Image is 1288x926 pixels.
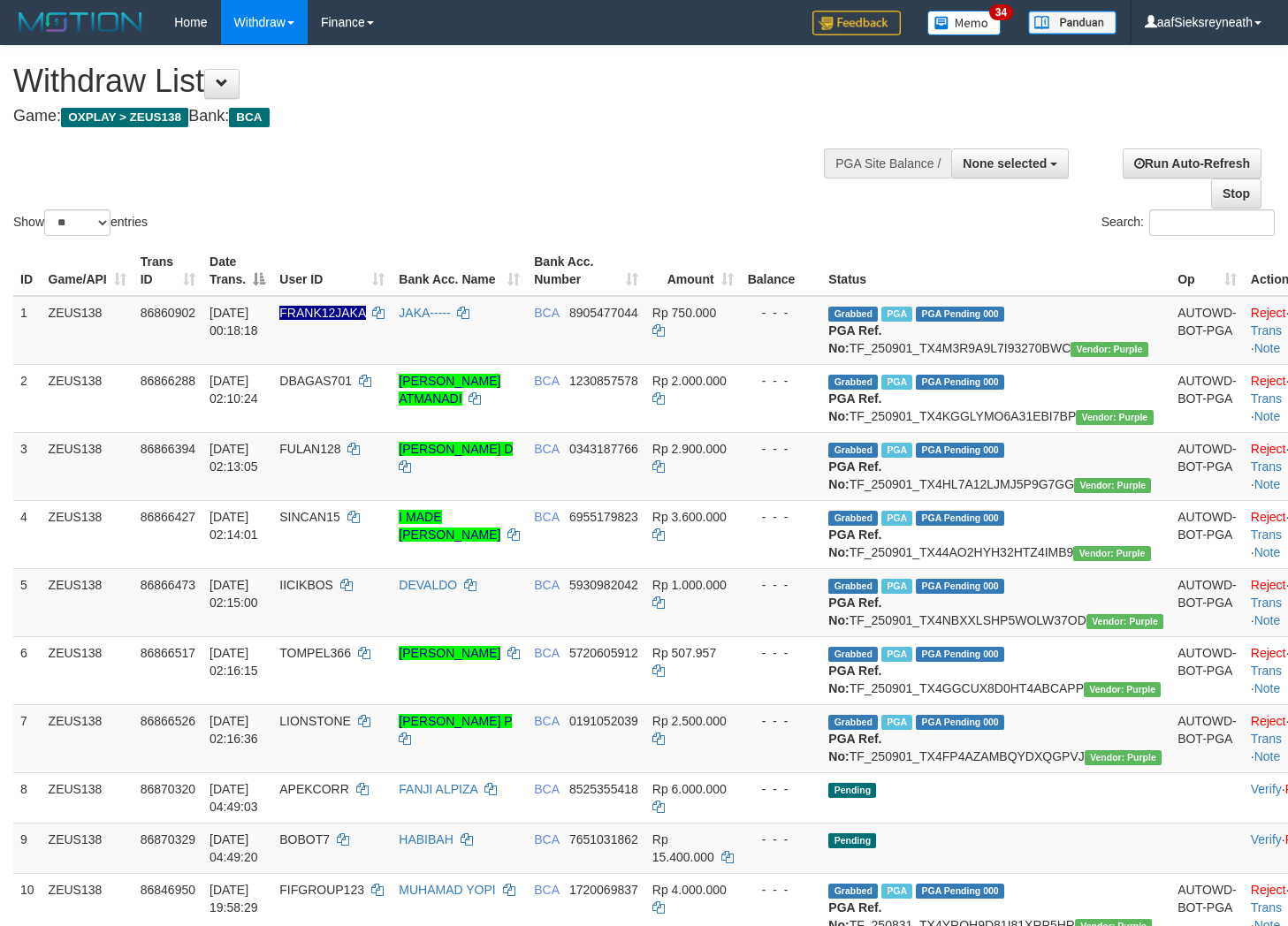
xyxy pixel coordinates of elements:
[748,372,815,390] div: - - -
[534,832,559,846] span: BCA
[399,442,513,456] a: [PERSON_NAME] D
[652,374,727,388] span: Rp 2.000.000
[645,246,741,296] th: Amount: activate to sort column ascending
[202,246,272,296] th: Date Trans.: activate to sort column descending
[748,508,815,526] div: - - -
[652,510,727,524] span: Rp 3.600.000
[1071,342,1147,357] span: Vendor URL: https://trx4.1velocity.biz
[210,782,258,814] span: [DATE] 04:49:03
[141,510,195,524] span: 86866427
[569,578,638,592] span: Copy 5930982042 to clipboard
[399,714,512,728] a: [PERSON_NAME] P
[1251,646,1286,660] a: Reject
[569,646,638,660] span: Copy 5720605912 to clipboard
[210,442,258,474] span: [DATE] 02:13:05
[1076,410,1153,425] span: Vendor URL: https://trx4.1velocity.biz
[828,833,876,848] span: Pending
[652,442,727,456] span: Rp 2.900.000
[828,715,878,730] span: Grabbed
[210,883,258,915] span: [DATE] 19:58:29
[399,306,450,320] a: JAKA-----
[1251,442,1286,456] a: Reject
[821,296,1170,365] td: TF_250901_TX4M3R9A9L7I93270BWC
[534,374,559,388] span: BCA
[534,510,559,524] span: BCA
[828,664,881,695] b: PGA Ref. No:
[279,883,364,897] span: FIFGROUP123
[828,579,878,594] span: Grabbed
[279,510,339,524] span: SINCAN15
[13,823,42,873] td: 9
[13,500,42,568] td: 4
[1251,510,1286,524] a: Reject
[279,306,365,320] span: Nama rekening ada tanda titik/strip, harap diedit
[748,712,815,730] div: - - -
[210,510,258,542] span: [DATE] 02:14:01
[828,783,876,798] span: Pending
[13,209,148,236] label: Show entries
[916,511,1004,526] span: PGA Pending
[534,442,559,456] span: BCA
[1123,148,1261,178] a: Run Auto-Refresh
[272,246,392,296] th: User ID: activate to sort column ascending
[534,578,559,592] span: BCA
[821,246,1170,296] th: Status
[42,500,133,568] td: ZEUS138
[534,714,559,728] span: BCA
[951,148,1069,178] button: None selected
[828,596,881,627] b: PGA Ref. No:
[1170,364,1244,432] td: AUTOWD-BOT-PGA
[1170,704,1244,772] td: AUTOWD-BOT-PGA
[141,306,195,320] span: 86860902
[881,647,912,662] span: Marked by aafpengsreynich
[210,714,258,746] span: [DATE] 02:16:36
[569,442,638,456] span: Copy 0343187766 to clipboard
[399,883,495,897] a: MUHAMAD YOPI
[13,636,42,704] td: 6
[828,323,881,355] b: PGA Ref. No:
[569,714,638,728] span: Copy 0191052039 to clipboard
[821,636,1170,704] td: TF_250901_TX4GGCUX8D0HT4ABCAPP
[210,578,258,610] span: [DATE] 02:15:00
[1254,341,1281,355] a: Note
[1170,500,1244,568] td: AUTOWD-BOT-PGA
[1254,613,1281,627] a: Note
[42,823,133,873] td: ZEUS138
[399,510,500,542] a: I MADE [PERSON_NAME]
[828,528,881,559] b: PGA Ref. No:
[828,459,881,491] b: PGA Ref. No:
[652,883,727,897] span: Rp 4.000.000
[534,306,559,320] span: BCA
[1251,306,1286,320] a: Reject
[399,374,500,406] a: [PERSON_NAME] ATMANADI
[748,440,815,458] div: - - -
[399,646,500,660] a: [PERSON_NAME]
[141,578,195,592] span: 86866473
[821,432,1170,500] td: TF_250901_TX4HL7A12LJMJ5P9G7GG
[569,832,638,846] span: Copy 7651031862 to clipboard
[61,108,188,127] span: OXPLAY > ZEUS138
[1074,478,1151,493] span: Vendor URL: https://trx4.1velocity.biz
[13,364,42,432] td: 2
[210,374,258,406] span: [DATE] 02:10:24
[652,646,716,660] span: Rp 507.957
[741,246,822,296] th: Balance
[1086,614,1163,629] span: Vendor URL: https://trx4.1velocity.biz
[399,782,477,796] a: FANJI ALPIZA
[1254,477,1281,491] a: Note
[534,646,559,660] span: BCA
[42,246,133,296] th: Game/API: activate to sort column ascending
[141,782,195,796] span: 86870320
[828,307,878,322] span: Grabbed
[1254,545,1281,559] a: Note
[916,443,1004,458] span: PGA Pending
[141,832,195,846] span: 86870329
[652,714,727,728] span: Rp 2.500.000
[652,306,716,320] span: Rp 750.000
[1254,681,1281,695] a: Note
[1251,832,1282,846] a: Verify
[1170,568,1244,636] td: AUTOWD-BOT-PGA
[569,306,638,320] span: Copy 8905477044 to clipboard
[42,704,133,772] td: ZEUS138
[748,304,815,322] div: - - -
